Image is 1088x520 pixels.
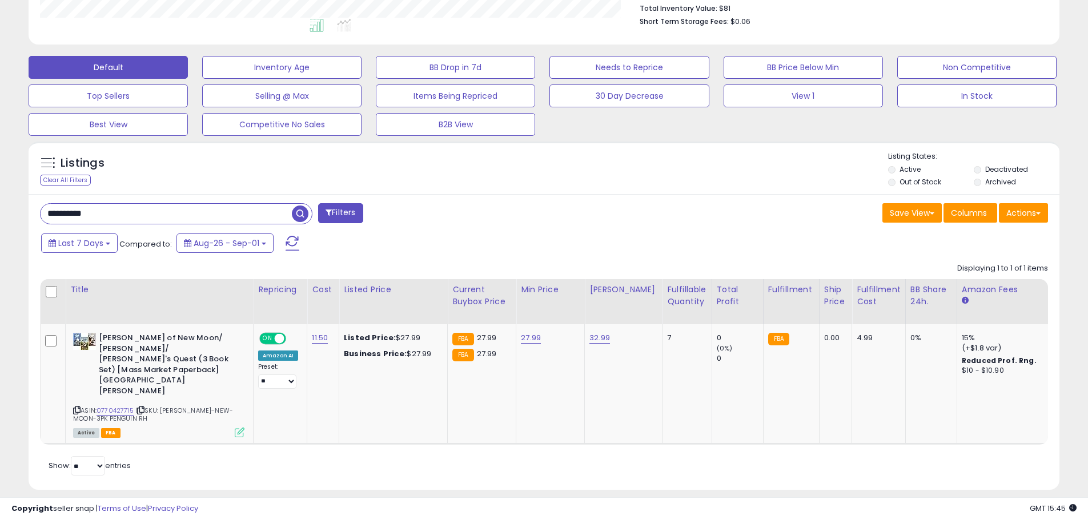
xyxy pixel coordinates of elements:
button: Last 7 Days [41,233,118,253]
span: Last 7 Days [58,237,103,249]
div: Repricing [258,284,302,296]
div: Ship Price [824,284,847,308]
span: ON [260,334,275,344]
div: Displaying 1 to 1 of 1 items [957,263,1048,274]
button: Best View [29,113,188,136]
span: 27.99 [477,332,497,343]
div: ASIN: [73,333,244,436]
button: Needs to Reprice [549,56,709,79]
b: Reduced Prof. Rng. [962,356,1037,365]
button: Inventory Age [202,56,362,79]
div: [PERSON_NAME] [589,284,657,296]
button: Items Being Repriced [376,84,535,107]
small: FBA [768,333,789,345]
a: Privacy Policy [148,503,198,514]
button: Default [29,56,188,79]
a: 27.99 [521,332,541,344]
button: Filters [318,203,363,223]
button: Selling @ Max [202,84,362,107]
button: View 1 [724,84,883,107]
div: Listed Price [344,284,443,296]
div: 4.99 [857,333,897,343]
a: 11.50 [312,332,328,344]
label: Deactivated [985,164,1028,174]
small: Amazon Fees. [962,296,969,306]
div: Total Profit [717,284,758,308]
span: Columns [951,207,987,219]
b: [PERSON_NAME] of New Moon/ [PERSON_NAME]/ [PERSON_NAME]'s Quest (3 Book Set) [Mass Market Paperba... [99,333,238,399]
span: All listings currently available for purchase on Amazon [73,428,99,438]
div: 0% [910,333,948,343]
button: Top Sellers [29,84,188,107]
div: (+$1.8 var) [962,343,1057,353]
span: FBA [101,428,121,438]
h5: Listings [61,155,105,171]
span: Show: entries [49,460,131,471]
div: 0 [717,333,763,343]
div: $27.99 [344,333,439,343]
small: FBA [452,349,473,361]
b: Short Term Storage Fees: [640,17,729,26]
a: Terms of Use [98,503,146,514]
img: 516dVqtCmiL._SL40_.jpg [73,333,96,350]
div: Min Price [521,284,580,296]
b: Listed Price: [344,332,396,343]
button: Columns [944,203,997,223]
button: Competitive No Sales [202,113,362,136]
button: 30 Day Decrease [549,84,709,107]
div: 0 [717,353,763,364]
button: BB Drop in 7d [376,56,535,79]
span: $0.06 [730,16,750,27]
span: Aug-26 - Sep-01 [194,237,259,249]
div: BB Share 24h. [910,284,952,308]
a: 32.99 [589,332,610,344]
button: B2B View [376,113,535,136]
strong: Copyright [11,503,53,514]
div: Cost [312,284,334,296]
div: 15% [962,333,1057,343]
div: Fulfillment Cost [857,284,901,308]
div: seller snap | | [11,503,198,514]
span: | SKU: [PERSON_NAME]-NEW-MOON-3PK PENGUIN RH [73,406,233,423]
div: Clear All Filters [40,175,91,186]
label: Archived [985,177,1016,187]
small: (0%) [717,344,733,353]
b: Business Price: [344,348,407,359]
li: $81 [640,1,1039,14]
span: OFF [284,334,303,344]
span: Compared to: [119,239,172,249]
p: Listing States: [888,151,1059,162]
div: Preset: [258,363,298,389]
div: Title [70,284,248,296]
div: Amazon AI [258,350,298,361]
button: Non Competitive [897,56,1057,79]
div: $10 - $10.90 [962,366,1057,376]
label: Out of Stock [900,177,941,187]
button: Aug-26 - Sep-01 [176,233,274,253]
button: BB Price Below Min [724,56,883,79]
div: 7 [667,333,702,343]
button: Save View [882,203,942,223]
div: 0.00 [824,333,843,343]
div: Fulfillable Quantity [667,284,706,308]
span: 2025-09-10 15:45 GMT [1030,503,1077,514]
div: Amazon Fees [962,284,1061,296]
a: 0770427715 [97,406,134,416]
label: Active [900,164,921,174]
small: FBA [452,333,473,345]
span: 27.99 [477,348,497,359]
div: Current Buybox Price [452,284,511,308]
div: Fulfillment [768,284,814,296]
b: Total Inventory Value: [640,3,717,13]
button: In Stock [897,84,1057,107]
div: $27.99 [344,349,439,359]
button: Actions [999,203,1048,223]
